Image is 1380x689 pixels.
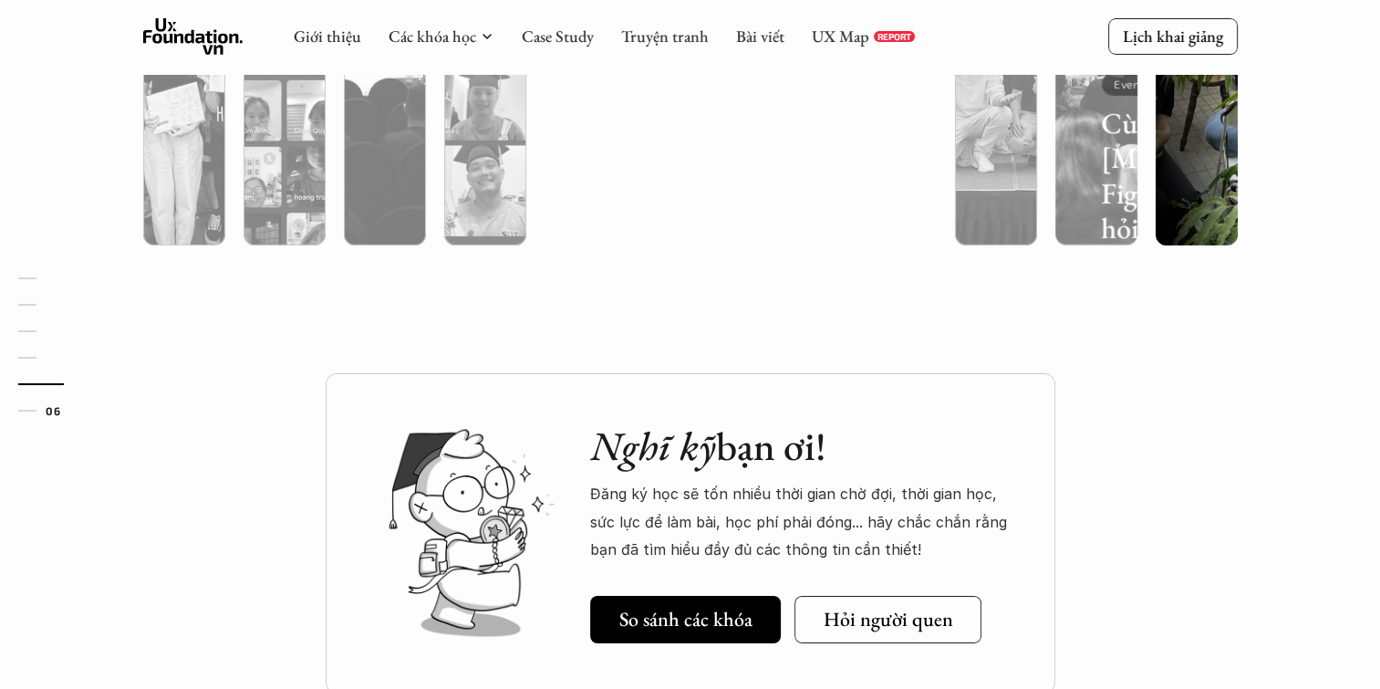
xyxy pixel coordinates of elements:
[619,608,752,632] h5: So sánh các khóa
[1123,26,1223,47] p: Lịch khai giảng
[621,26,709,47] a: Truyện tranh
[522,26,594,47] a: Case Study
[874,31,915,42] a: REPORT
[294,26,361,47] a: Giới thiệu
[794,596,981,643] a: Hỏi người quen
[18,400,105,422] a: 06
[1108,18,1238,54] a: Lịch khai giảng
[1114,78,1196,90] p: Event together
[736,26,784,47] a: Bài viết
[590,480,1019,563] p: Đăng ký học sẽ tốn nhiều thời gian chờ đợi, thời gian học, sức lực để làm bài, học phí phải đóng....
[812,26,869,47] a: UX Map
[824,608,953,632] h5: Hỏi người quen
[590,596,781,643] a: So sánh các khóa
[46,404,60,417] strong: 06
[590,420,716,472] em: Nghĩ kỹ
[590,423,1019,471] h2: bạn ơi!
[389,26,476,47] a: Các khóa học
[877,31,911,42] p: REPORT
